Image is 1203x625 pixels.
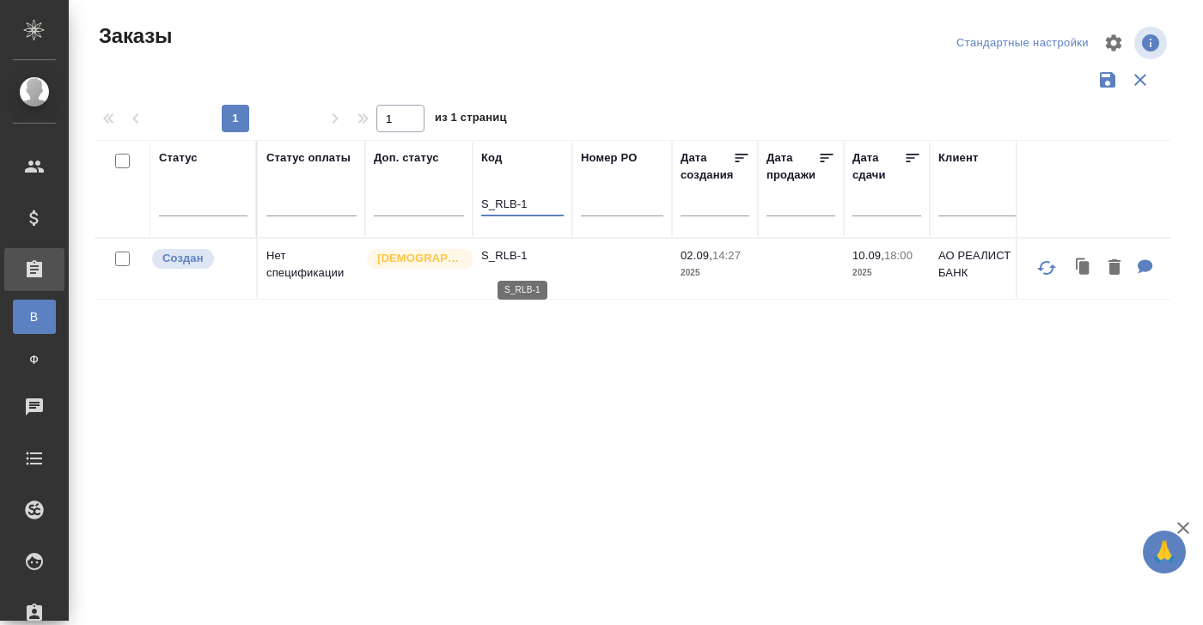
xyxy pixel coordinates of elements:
[952,30,1093,57] div: split button
[1067,251,1100,286] button: Клонировать
[1124,64,1157,96] button: Сбросить фильтры
[481,247,564,264] p: S_RLB-1
[1143,531,1186,573] button: 🙏
[938,247,1021,282] p: АО РЕАЛИСТ БАНК
[481,149,502,167] div: Код
[852,249,884,262] p: 10.09,
[681,149,733,184] div: Дата создания
[852,149,904,184] div: Дата сдачи
[435,107,507,132] span: из 1 страниц
[150,247,247,270] div: Выставляется автоматически при создании заказа
[938,149,978,167] div: Клиент
[374,149,439,167] div: Доп. статус
[95,22,172,50] span: Заказы
[681,249,712,262] p: 02.09,
[1091,64,1124,96] button: Сохранить фильтры
[159,149,198,167] div: Статус
[1026,247,1067,288] button: Обновить
[21,308,47,325] span: В
[1093,22,1134,64] span: Настроить таблицу
[884,249,913,262] p: 18:00
[162,250,204,267] p: Создан
[365,247,464,270] div: Выставляется автоматически для первых 3 заказов нового контактного лица. Особое внимание
[1134,27,1170,59] span: Посмотреть информацию
[258,239,365,299] td: Нет спецификации
[766,149,818,184] div: Дата продажи
[1100,251,1129,286] button: Удалить
[266,149,351,167] div: Статус оплаты
[377,250,463,267] p: [DEMOGRAPHIC_DATA]
[712,249,741,262] p: 14:27
[681,264,749,282] p: 2025
[581,149,637,167] div: Номер PO
[21,351,47,368] span: Ф
[852,264,921,282] p: 2025
[1150,534,1179,570] span: 🙏
[13,343,56,377] a: Ф
[13,300,56,334] a: В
